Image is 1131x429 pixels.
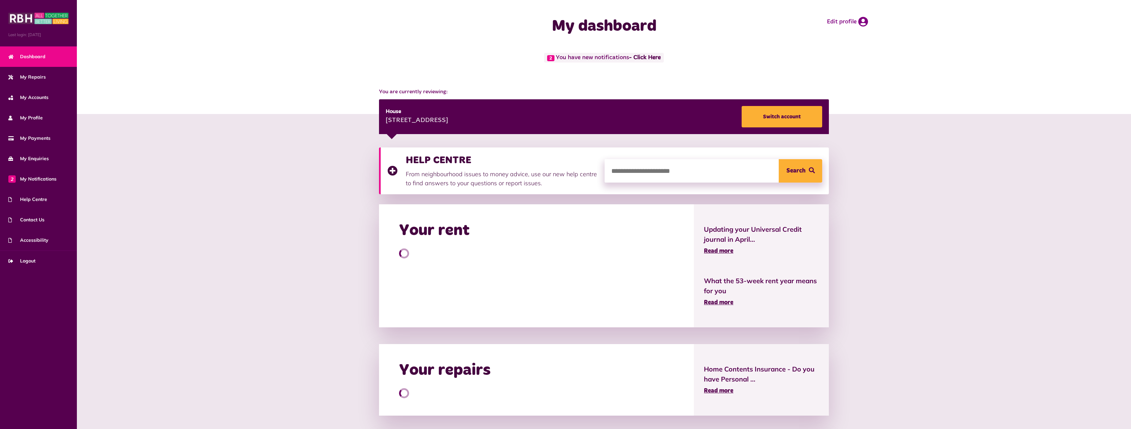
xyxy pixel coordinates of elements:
span: 2 [547,55,554,61]
span: Accessibility [8,237,48,244]
span: Read more [704,388,733,394]
span: My Notifications [8,176,56,183]
button: Search [779,159,822,183]
span: Logout [8,257,35,264]
span: Dashboard [8,53,45,60]
span: Last login: [DATE] [8,32,69,38]
span: My Repairs [8,74,46,81]
div: [STREET_ADDRESS] [386,116,448,126]
img: MyRBH [8,12,69,25]
a: What the 53-week rent year means for you Read more [704,276,819,307]
div: House [386,108,448,116]
span: My Payments [8,135,50,142]
a: Updating your Universal Credit journal in April... Read more [704,224,819,256]
a: Home Contents Insurance - Do you have Personal ... Read more [704,364,819,396]
a: Edit profile [827,17,868,27]
h1: My dashboard [470,17,738,36]
h3: HELP CENTRE [406,154,598,166]
span: My Profile [8,114,43,121]
h2: Your repairs [399,361,491,380]
span: You have new notifications [544,53,664,63]
span: What the 53-week rent year means for you [704,276,819,296]
span: Search [786,159,805,183]
p: From neighbourhood issues to money advice, use our new help centre to find answers to your questi... [406,170,598,188]
h2: Your rent [399,221,470,240]
span: 2 [8,175,16,183]
span: Updating your Universal Credit journal in April... [704,224,819,244]
span: My Enquiries [8,155,49,162]
span: Home Contents Insurance - Do you have Personal ... [704,364,819,384]
span: My Accounts [8,94,48,101]
span: Help Centre [8,196,47,203]
a: Switch account [742,106,822,127]
span: Read more [704,300,733,306]
span: You are currently reviewing: [379,88,829,96]
span: Contact Us [8,216,44,223]
span: Read more [704,248,733,254]
a: - Click Here [629,55,661,61]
